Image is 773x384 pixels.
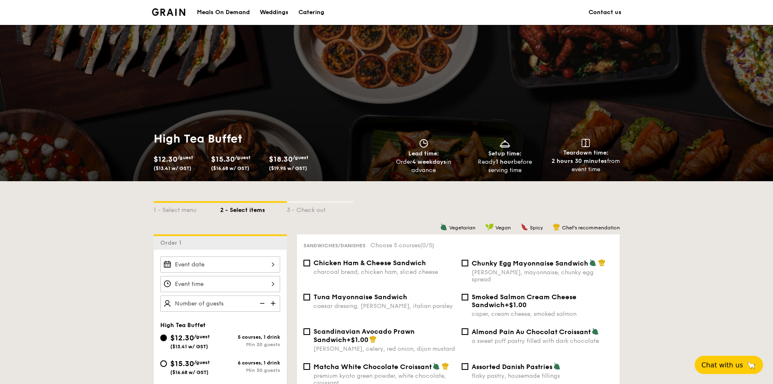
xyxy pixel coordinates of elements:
span: (0/5) [420,242,434,249]
a: Logotype [152,8,186,16]
h1: High Tea Buffet [154,131,383,146]
img: icon-chef-hat.a58ddaea.svg [553,223,560,231]
div: Min 30 guests [220,367,280,373]
span: High Tea Buffet [160,322,206,329]
div: 6 courses, 1 drink [220,360,280,366]
span: $12.30 [154,155,177,164]
span: 🦙 [746,360,756,370]
strong: 4 weekdays [412,158,446,165]
img: icon-teardown.65201eee.svg [582,139,590,147]
span: ($13.41 w/ GST) [170,344,208,350]
img: icon-spicy.37a8142b.svg [521,223,528,231]
img: icon-vegetarian.fe4039eb.svg [440,223,447,231]
input: Almond Pain Au Chocolat Croissanta sweet puff pastry filled with dark chocolate [462,328,468,335]
div: [PERSON_NAME], celery, red onion, dijon mustard [313,345,455,352]
input: Assorted Danish Pastriesflaky pastry, housemade fillings [462,363,468,370]
span: $15.30 [211,155,235,164]
span: Tuna Mayonnaise Sandwich [313,293,407,301]
img: icon-vegetarian.fe4039eb.svg [592,327,599,335]
span: Smoked Salmon Cream Cheese Sandwich [472,293,577,309]
input: Number of guests [160,295,280,312]
div: 5 courses, 1 drink [220,334,280,340]
span: ($16.68 w/ GST) [211,165,249,171]
div: 1 - Select menu [154,203,220,214]
input: Smoked Salmon Cream Cheese Sandwich+$1.00caper, cream cheese, smoked salmon [462,294,468,300]
span: Chunky Egg Mayonnaise Sandwich [472,259,588,267]
div: 2 - Select items [220,203,287,214]
span: /guest [235,155,251,160]
div: from event time [549,157,623,174]
span: Scandinavian Avocado Prawn Sandwich [313,327,415,344]
span: Vegetarian [449,225,475,231]
strong: 2 hours 30 minutes [552,158,607,165]
img: icon-add.58712e84.svg [268,295,280,311]
div: 3 - Check out [287,203,353,214]
span: Sandwiches/Danishes [303,243,365,249]
img: icon-vegan.f8ff3823.svg [485,223,494,231]
span: Chat with us [701,361,743,369]
span: /guest [194,334,210,340]
span: Lead time: [408,150,439,157]
span: Setup time: [488,150,522,157]
div: caper, cream cheese, smoked salmon [472,310,613,318]
span: $15.30 [170,359,194,368]
div: [PERSON_NAME], mayonnaise, chunky egg spread [472,269,613,283]
span: /guest [293,155,308,160]
span: Spicy [530,225,543,231]
img: icon-reduce.1d2dbef1.svg [255,295,268,311]
img: icon-chef-hat.a58ddaea.svg [598,259,606,266]
div: Ready before serving time [467,158,542,175]
button: Chat with us🦙 [695,356,763,374]
span: $12.30 [170,333,194,342]
span: ($13.41 w/ GST) [154,165,191,171]
input: Matcha White Chocolate Croissantpremium kyoto green powder, white chocolate, croissant [303,363,310,370]
input: $12.30/guest($13.41 w/ GST)5 courses, 1 drinkMin 30 guests [160,335,167,341]
input: Scandinavian Avocado Prawn Sandwich+$1.00[PERSON_NAME], celery, red onion, dijon mustard [303,328,310,335]
span: Vegan [495,225,511,231]
span: Order 1 [160,239,185,246]
span: /guest [194,359,210,365]
span: +$1.00 [505,301,527,309]
div: Min 30 guests [220,342,280,347]
img: icon-vegetarian.fe4039eb.svg [553,362,561,370]
span: ($16.68 w/ GST) [170,369,209,375]
span: Almond Pain Au Chocolat Croissant [472,328,591,336]
div: a sweet puff pastry filled with dark chocolate [472,337,613,345]
div: charcoal bread, chicken ham, sliced cheese [313,268,455,276]
img: Grain [152,8,186,16]
span: $18.30 [269,155,293,164]
div: Order in advance [387,158,461,175]
input: Chicken Ham & Cheese Sandwichcharcoal bread, chicken ham, sliced cheese [303,260,310,266]
span: ($19.95 w/ GST) [269,165,307,171]
span: Teardown time: [563,149,609,156]
span: Chicken Ham & Cheese Sandwich [313,259,426,267]
span: +$1.00 [346,336,368,344]
input: Tuna Mayonnaise Sandwichcaesar dressing, [PERSON_NAME], italian parsley [303,294,310,300]
span: /guest [177,155,193,160]
img: icon-chef-hat.a58ddaea.svg [442,362,449,370]
input: Chunky Egg Mayonnaise Sandwich[PERSON_NAME], mayonnaise, chunky egg spread [462,260,468,266]
img: icon-dish.430c3a2e.svg [499,139,511,148]
strong: 1 hour [496,158,514,165]
img: icon-vegetarian.fe4039eb.svg [589,259,597,266]
span: Assorted Danish Pastries [472,363,552,371]
img: icon-vegetarian.fe4039eb.svg [432,362,440,370]
input: $15.30/guest($16.68 w/ GST)6 courses, 1 drinkMin 30 guests [160,360,167,367]
div: flaky pastry, housemade fillings [472,372,613,379]
input: Event date [160,256,280,273]
img: icon-clock.2db775ea.svg [418,139,430,148]
span: Choose 5 courses [370,242,434,249]
img: icon-chef-hat.a58ddaea.svg [369,335,377,343]
span: Matcha White Chocolate Croissant [313,363,432,371]
span: Chef's recommendation [562,225,620,231]
input: Event time [160,276,280,292]
div: caesar dressing, [PERSON_NAME], italian parsley [313,303,455,310]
